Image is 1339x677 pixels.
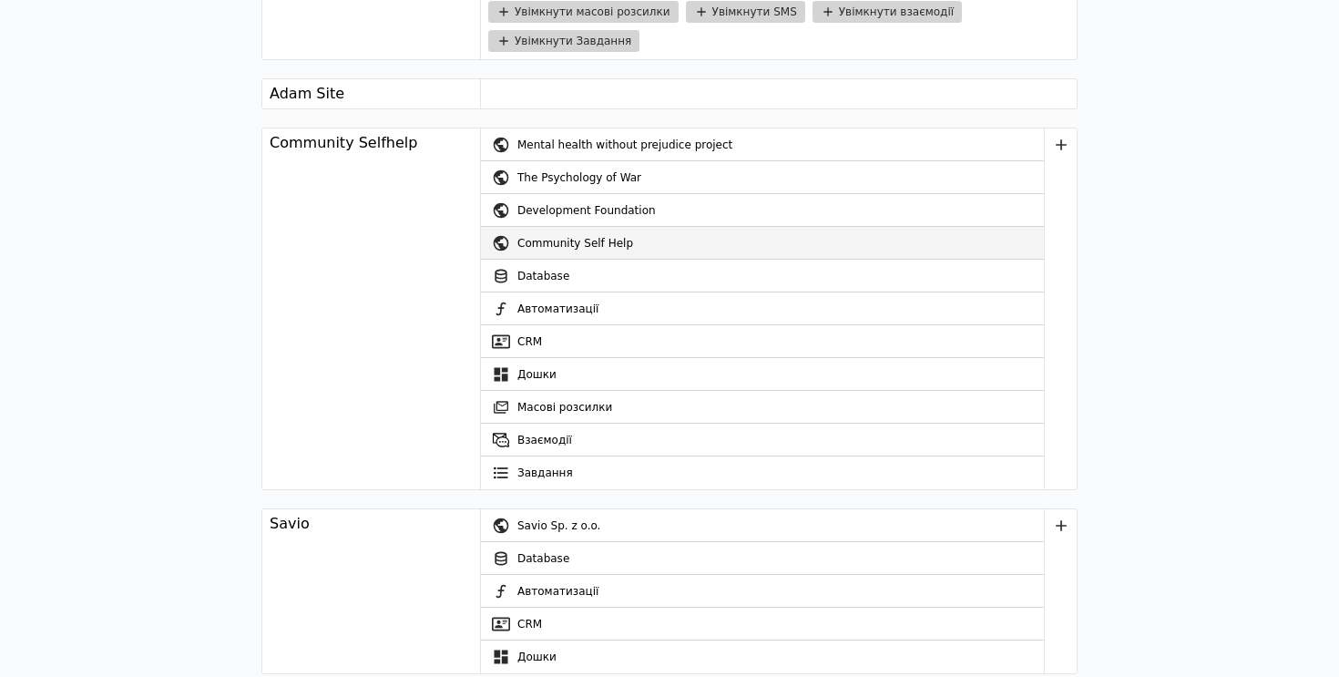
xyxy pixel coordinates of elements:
div: Development Foundation [517,194,1044,227]
a: Mental health without prejudice project [481,128,1044,161]
a: Масові розсилки [481,391,1044,424]
button: Увімкнути SMS [686,1,805,23]
a: Автоматизації [481,292,1044,325]
a: Взаємодії [481,424,1044,456]
div: Community Self Help [517,227,1044,260]
a: Community Self Help [481,227,1044,260]
a: CRM [481,608,1044,641]
a: Development Foundation [481,194,1044,227]
div: The Psychology of War [517,161,1044,194]
a: Дошки [481,641,1044,673]
button: Увімкнути Завдання [488,30,639,52]
button: Увімкнути взаємодії [813,1,962,23]
a: Автоматизації [481,575,1044,608]
a: Database [481,260,1044,292]
div: Community Selfhelp [270,132,417,154]
a: The Psychology of War [481,161,1044,194]
a: Savio Sp. z o.o. [481,509,1044,542]
button: Увімкнути масові розсилки [488,1,679,23]
div: Mental health without prejudice project [517,128,1044,161]
div: Savio Sp. z o.o. [517,509,1044,542]
div: Savio [270,513,310,535]
a: CRM [481,325,1044,358]
a: Завдання [481,456,1044,489]
a: Database [481,542,1044,575]
a: Дошки [481,358,1044,391]
div: Adam Site [270,83,344,105]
